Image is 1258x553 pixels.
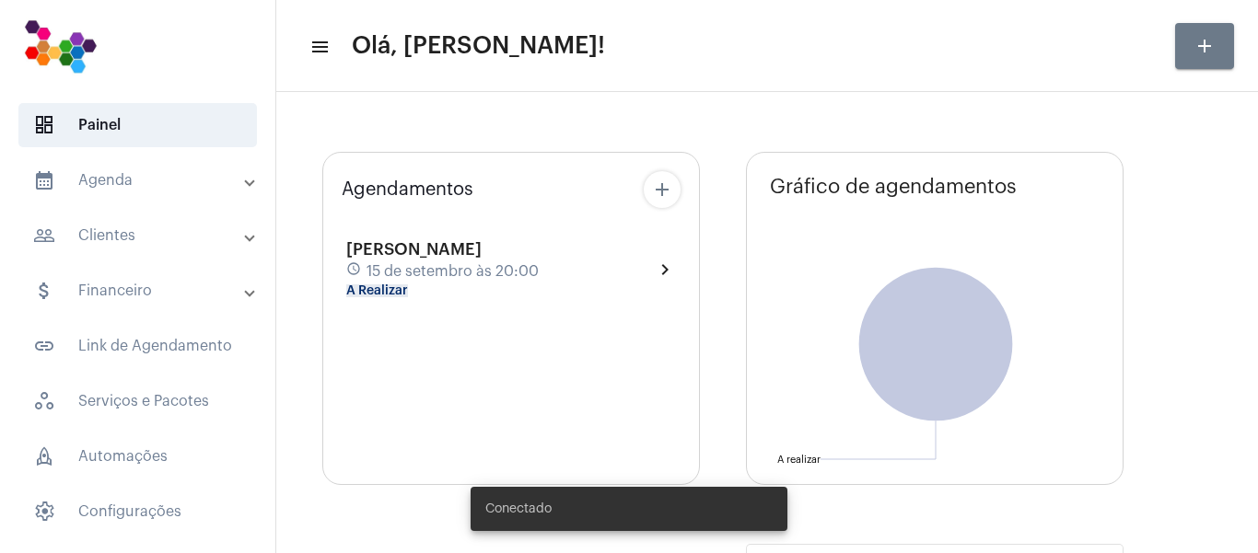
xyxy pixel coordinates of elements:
[33,225,55,247] mat-icon: sidenav icon
[18,324,257,368] span: Link de Agendamento
[33,280,55,302] mat-icon: sidenav icon
[367,263,539,280] span: 15 de setembro às 20:00
[777,455,821,465] text: A realizar
[18,379,257,423] span: Serviços e Pacotes
[352,31,605,61] span: Olá, [PERSON_NAME]!
[33,280,246,302] mat-panel-title: Financeiro
[346,241,482,258] span: [PERSON_NAME]
[33,169,246,191] mat-panel-title: Agenda
[309,36,328,58] mat-icon: sidenav icon
[18,490,257,534] span: Configurações
[33,169,55,191] mat-icon: sidenav icon
[33,501,55,523] span: sidenav icon
[1194,35,1216,57] mat-icon: add
[18,103,257,147] span: Painel
[11,269,275,313] mat-expansion-panel-header: sidenav iconFinanceiro
[346,261,363,282] mat-icon: schedule
[654,259,676,281] mat-icon: chevron_right
[651,179,673,201] mat-icon: add
[15,9,106,83] img: 7bf4c2a9-cb5a-6366-d80e-59e5d4b2024a.png
[485,500,552,518] span: Conectado
[33,335,55,357] mat-icon: sidenav icon
[342,179,473,200] span: Agendamentos
[11,213,275,258] mat-expansion-panel-header: sidenav iconClientes
[11,158,275,202] mat-expansion-panel-header: sidenav iconAgenda
[33,114,55,136] span: sidenav icon
[33,390,55,412] span: sidenav icon
[18,434,257,478] span: Automações
[33,225,246,247] mat-panel-title: Clientes
[33,445,55,467] span: sidenav icon
[346,284,408,297] mat-chip: A Realizar
[770,176,1017,198] span: Gráfico de agendamentos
